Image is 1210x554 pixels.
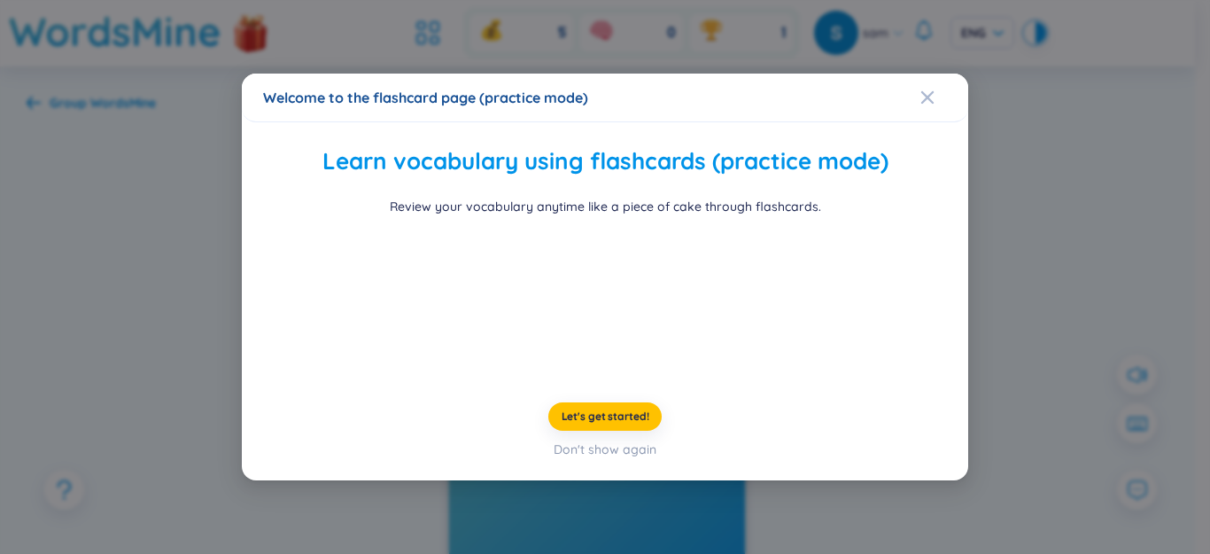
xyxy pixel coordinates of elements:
span: Let's get started! [562,410,649,424]
div: Welcome to the flashcard page (practice mode) [263,88,947,107]
h2: Learn vocabulary using flashcards (practice mode) [268,144,942,180]
button: Let's get started! [548,402,663,431]
div: Don't show again [554,440,656,459]
div: Review your vocabulary anytime like a piece of cake through flashcards. [390,197,821,216]
button: Close [920,74,968,121]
